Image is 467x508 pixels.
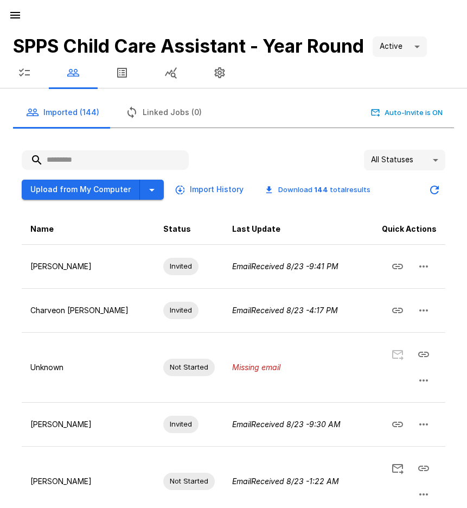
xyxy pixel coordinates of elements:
span: Invited [163,305,199,315]
i: Email Received 8/23 - 4:17 PM [232,306,338,315]
span: Copy Interview Link [411,348,437,358]
span: Copy Interview Link [385,418,411,428]
th: Status [155,214,223,245]
i: Email Received 8/23 - 1:22 AM [232,477,339,486]
div: All Statuses [364,150,445,170]
span: Invited [163,419,199,429]
span: Copy Interview Link [411,462,437,472]
th: Last Update [223,214,357,245]
p: Charveon [PERSON_NAME] [30,305,146,316]
b: SPPS Child Care Assistant - Year Round [13,35,364,57]
i: Missing email [232,363,280,372]
span: Send Invitation [385,462,411,472]
button: Updated Today - 9:58 AM [424,179,445,201]
i: Email Received 8/23 - 9:30 AM [232,420,341,429]
span: Name and email are required to send invitation [385,348,411,358]
div: Active [373,36,427,57]
span: Copy Interview Link [385,304,411,314]
th: Name [22,214,155,245]
th: Quick Actions [357,214,445,245]
span: Not Started [163,476,215,486]
span: Not Started [163,362,215,372]
p: Unknown [30,362,146,373]
button: Imported (144) [13,97,112,128]
button: Auto-Invite is ON [369,104,445,121]
span: Copy Interview Link [385,261,411,270]
button: Download 144 totalresults [257,181,379,198]
button: Linked Jobs (0) [112,97,215,128]
p: [PERSON_NAME] [30,419,146,430]
p: [PERSON_NAME] [30,261,146,272]
i: Email Received 8/23 - 9:41 PM [232,262,338,271]
button: Import History [172,180,248,200]
p: [PERSON_NAME] [30,476,146,487]
b: 144 [314,185,328,194]
span: Invited [163,261,199,271]
button: Upload from My Computer [22,180,140,200]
